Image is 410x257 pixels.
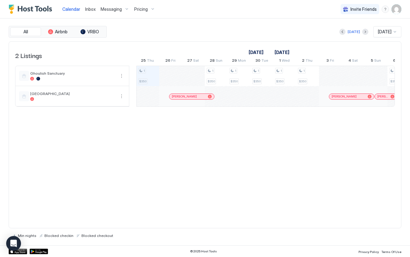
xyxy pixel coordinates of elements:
[369,57,383,66] a: October 5, 2025
[232,58,237,64] span: 29
[143,69,145,73] span: 1
[326,58,329,64] span: 3
[253,79,261,83] span: $350
[325,57,336,66] a: October 3, 2025
[347,28,361,35] button: [DATE]
[305,58,313,64] span: Thu
[141,58,146,64] span: 25
[247,48,265,57] a: September 10, 2025
[390,79,398,83] span: $350
[9,249,27,254] a: App Store
[273,48,291,57] a: October 1, 2025
[347,57,359,66] a: October 4, 2025
[172,94,197,98] span: [PERSON_NAME]
[187,58,192,64] span: 27
[276,79,284,83] span: $350
[393,58,396,64] span: 6
[44,233,73,238] span: Blocked checkin
[303,69,305,73] span: 1
[18,233,36,238] span: Min nights
[6,236,21,251] div: Open Intercom Messenger
[377,94,388,98] span: [PERSON_NAME]
[193,58,199,64] span: Sat
[362,29,368,35] button: Next month
[371,58,373,64] span: 5
[348,58,351,64] span: 4
[139,79,147,83] span: $350
[118,93,125,100] button: More options
[302,58,304,64] span: 2
[280,69,282,73] span: 1
[147,58,154,64] span: Thu
[165,58,170,64] span: 26
[208,57,224,66] a: September 28, 2025
[300,57,314,66] a: October 2, 2025
[348,29,360,35] div: [DATE]
[62,6,80,12] a: Calendar
[391,4,401,14] div: User profile
[171,58,176,64] span: Fri
[230,57,247,66] a: September 29, 2025
[55,29,68,35] span: Airbnb
[382,6,389,13] div: menu
[85,6,96,12] a: Inbox
[278,57,291,66] a: October 1, 2025
[212,69,213,73] span: 1
[118,93,125,100] div: menu
[235,69,236,73] span: 1
[216,58,222,64] span: Sun
[261,58,268,64] span: Tue
[350,6,377,12] span: Invite Friends
[9,5,55,14] a: Host Tools Logo
[358,248,379,255] a: Privacy Policy
[381,250,401,254] span: Terms Of Use
[358,250,379,254] span: Privacy Policy
[378,29,391,35] span: [DATE]
[210,58,215,64] span: 28
[30,249,48,254] a: Google Play Store
[381,248,401,255] a: Terms Of Use
[332,94,357,98] span: [PERSON_NAME]
[299,79,306,83] span: $350
[118,72,125,80] button: More options
[134,6,148,12] span: Pricing
[87,29,99,35] span: VRBO
[258,69,259,73] span: 1
[330,58,334,64] span: Fri
[9,26,107,38] div: tab-group
[279,58,281,64] span: 1
[255,58,260,64] span: 30
[238,58,246,64] span: Mon
[164,57,177,66] a: September 26, 2025
[15,51,42,60] span: 2 Listings
[352,58,358,64] span: Sat
[42,27,73,36] button: Airbnb
[139,57,155,66] a: September 25, 2025
[10,27,41,36] button: All
[208,79,215,83] span: $350
[339,29,346,35] button: Previous month
[254,57,270,66] a: September 30, 2025
[23,29,28,35] span: All
[30,91,115,96] span: [GEOGRAPHIC_DATA]
[30,71,115,76] span: Ghoulish Sanctuary
[186,57,201,66] a: September 27, 2025
[190,249,217,253] span: © 2025 Host Tools
[391,57,406,66] a: October 6, 2025
[230,79,238,83] span: $350
[81,233,113,238] span: Blocked checkout
[282,58,290,64] span: Wed
[101,6,122,12] span: Messaging
[118,72,125,80] div: menu
[74,27,105,36] button: VRBO
[374,58,381,64] span: Sun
